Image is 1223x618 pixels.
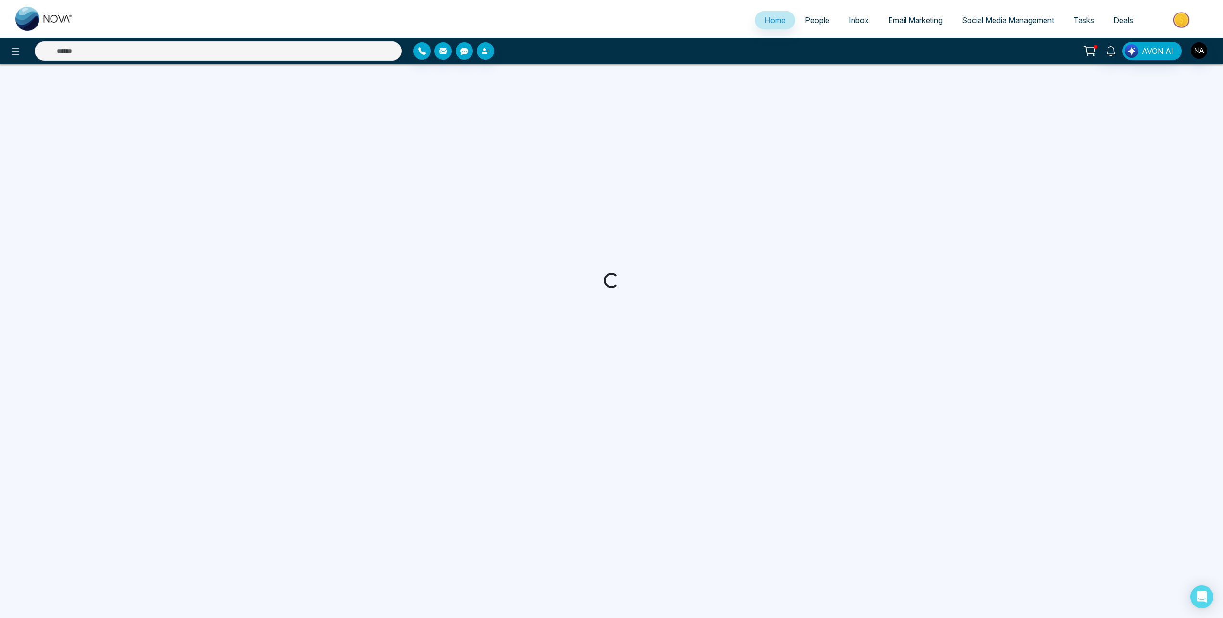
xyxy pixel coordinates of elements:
span: AVON AI [1142,45,1173,57]
a: Home [755,11,795,29]
a: Email Marketing [879,11,952,29]
a: Deals [1104,11,1143,29]
a: Inbox [839,11,879,29]
img: User Avatar [1191,42,1207,59]
span: Deals [1113,15,1133,25]
span: Tasks [1073,15,1094,25]
img: Nova CRM Logo [15,7,73,31]
img: Lead Flow [1125,44,1138,58]
span: Home [764,15,786,25]
a: Tasks [1064,11,1104,29]
span: People [805,15,829,25]
div: Open Intercom Messenger [1190,585,1213,608]
a: People [795,11,839,29]
a: Social Media Management [952,11,1064,29]
img: Market-place.gif [1147,9,1217,31]
span: Email Marketing [888,15,943,25]
span: Social Media Management [962,15,1054,25]
span: Inbox [849,15,869,25]
button: AVON AI [1122,42,1182,60]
